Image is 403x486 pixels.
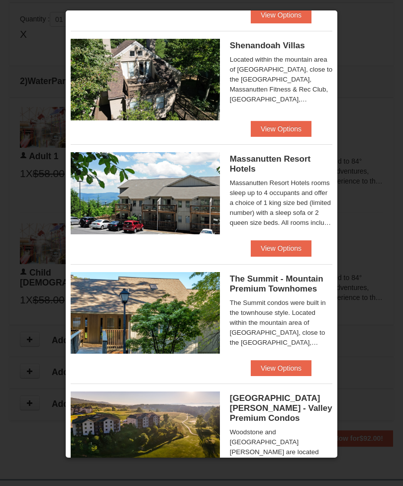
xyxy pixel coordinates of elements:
[71,152,220,234] img: 19219026-1-e3b4ac8e.jpg
[251,240,311,256] button: View Options
[230,41,305,50] span: Shenandoah Villas
[230,298,333,348] div: The Summit condos were built in the townhouse style. Located within the mountain area of [GEOGRAP...
[251,360,311,376] button: View Options
[230,427,333,477] div: Woodstone and [GEOGRAPHIC_DATA][PERSON_NAME] are located outside of the "Kettle" mountain area an...
[230,55,333,104] div: Located within the mountain area of [GEOGRAPHIC_DATA], close to the [GEOGRAPHIC_DATA], Massanutte...
[230,393,332,423] span: [GEOGRAPHIC_DATA][PERSON_NAME] - Valley Premium Condos
[230,154,310,174] span: Massanutten Resort Hotels
[230,178,333,228] div: Massanutten Resort Hotels rooms sleep up to 4 occupants and offer a choice of 1 king size bed (li...
[71,39,220,120] img: 19219019-2-e70bf45f.jpg
[71,391,220,473] img: 19219041-4-ec11c166.jpg
[251,121,311,137] button: View Options
[251,7,311,23] button: View Options
[230,274,323,293] span: The Summit - Mountain Premium Townhomes
[71,272,220,354] img: 19219034-1-0eee7e00.jpg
